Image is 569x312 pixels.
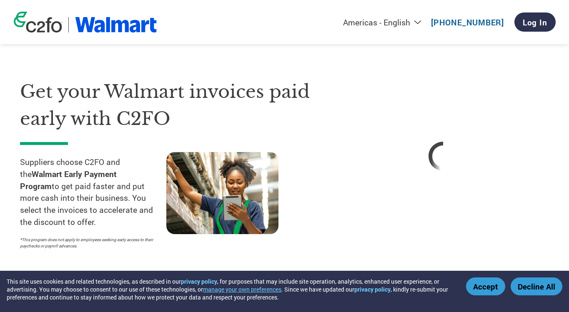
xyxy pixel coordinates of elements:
[203,285,281,293] button: manage your own preferences
[181,277,217,285] a: privacy policy
[14,12,62,32] img: c2fo logo
[7,277,454,301] div: This site uses cookies and related technologies, as described in our , for purposes that may incl...
[20,78,312,132] h1: Get your Walmart invoices paid early with C2FO
[75,17,157,32] img: Walmart
[20,169,117,191] strong: Walmart Early Payment Program
[354,285,391,293] a: privacy policy
[514,12,556,32] a: Log In
[431,17,504,27] a: [PHONE_NUMBER]
[20,237,158,249] p: *This program does not apply to employees seeking early access to their paychecks or payroll adva...
[511,277,562,295] button: Decline All
[20,156,166,228] p: Suppliers choose C2FO and the to get paid faster and put more cash into their business. You selec...
[466,277,505,295] button: Accept
[166,152,278,234] img: supply chain worker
